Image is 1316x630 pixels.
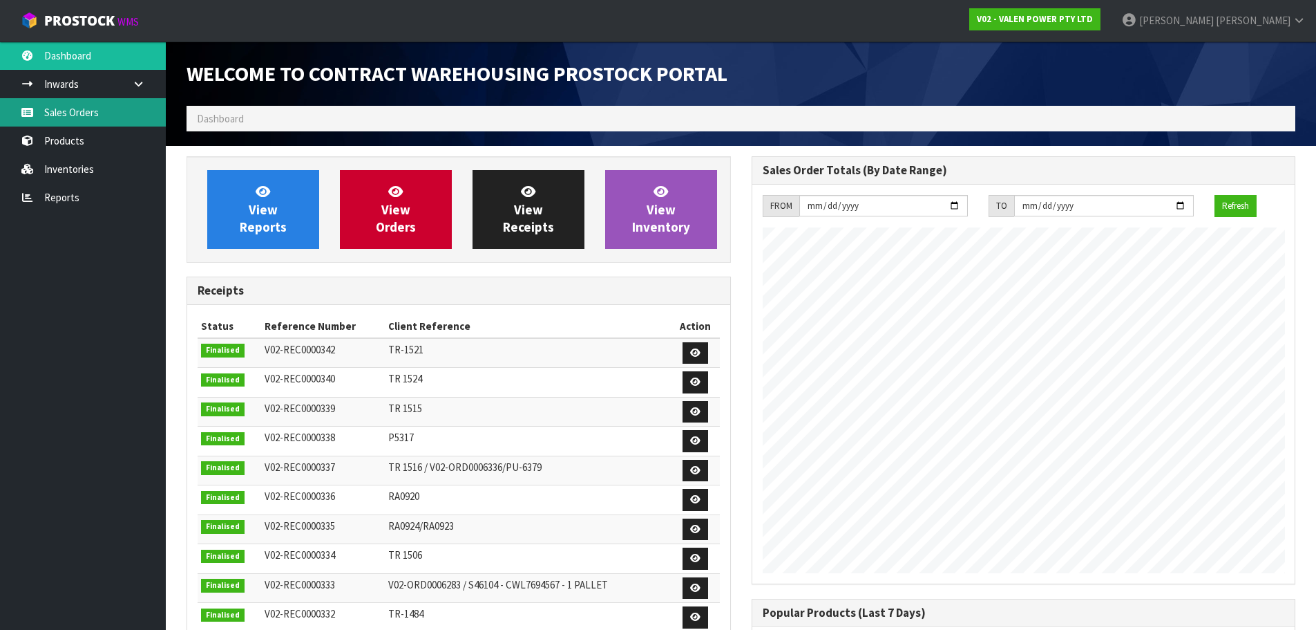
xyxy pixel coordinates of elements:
[632,183,690,235] span: View Inventory
[201,491,245,505] span: Finalised
[201,432,245,446] span: Finalised
[977,13,1093,25] strong: V02 - VALEN POWER PTY LTD
[265,607,335,620] span: V02-REC0000332
[265,490,335,503] span: V02-REC0000336
[388,343,423,356] span: TR-1521
[265,578,335,591] span: V02-REC0000333
[201,609,245,622] span: Finalised
[240,183,287,235] span: View Reports
[340,170,452,249] a: ViewOrders
[207,170,319,249] a: ViewReports
[201,520,245,534] span: Finalised
[388,431,414,444] span: P5317
[265,431,335,444] span: V02-REC0000338
[187,60,727,86] span: Welcome to Contract Warehousing ProStock Portal
[1214,195,1257,217] button: Refresh
[763,195,799,217] div: FROM
[376,183,416,235] span: View Orders
[201,344,245,358] span: Finalised
[388,578,608,591] span: V02-ORD0006283 / S46104 - CWL7694567 - 1 PALLET
[44,12,115,30] span: ProStock
[385,315,671,337] th: Client Reference
[671,315,720,337] th: Action
[473,170,584,249] a: ViewReceipts
[265,343,335,356] span: V02-REC0000342
[201,373,245,387] span: Finalised
[265,519,335,532] span: V02-REC0000335
[605,170,717,249] a: ViewInventory
[198,284,720,297] h3: Receipts
[763,164,1285,177] h3: Sales Order Totals (By Date Range)
[265,548,335,562] span: V02-REC0000334
[388,490,419,503] span: RA0920
[265,372,335,385] span: V02-REC0000340
[197,112,244,125] span: Dashboard
[265,402,335,415] span: V02-REC0000339
[201,579,245,593] span: Finalised
[1139,14,1214,27] span: [PERSON_NAME]
[1216,14,1290,27] span: [PERSON_NAME]
[388,461,542,474] span: TR 1516 / V02-ORD0006336/PU-6379
[265,461,335,474] span: V02-REC0000337
[261,315,385,337] th: Reference Number
[388,372,422,385] span: TR 1524
[763,606,1285,620] h3: Popular Products (Last 7 Days)
[198,315,261,337] th: Status
[388,548,422,562] span: TR 1506
[388,519,454,532] span: RA0924/RA0923
[201,402,245,416] span: Finalised
[503,183,554,235] span: View Receipts
[117,15,139,28] small: WMS
[989,195,1014,217] div: TO
[201,461,245,475] span: Finalised
[388,607,423,620] span: TR-1484
[388,402,422,415] span: TR 1515
[21,12,38,29] img: cube-alt.png
[201,550,245,564] span: Finalised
